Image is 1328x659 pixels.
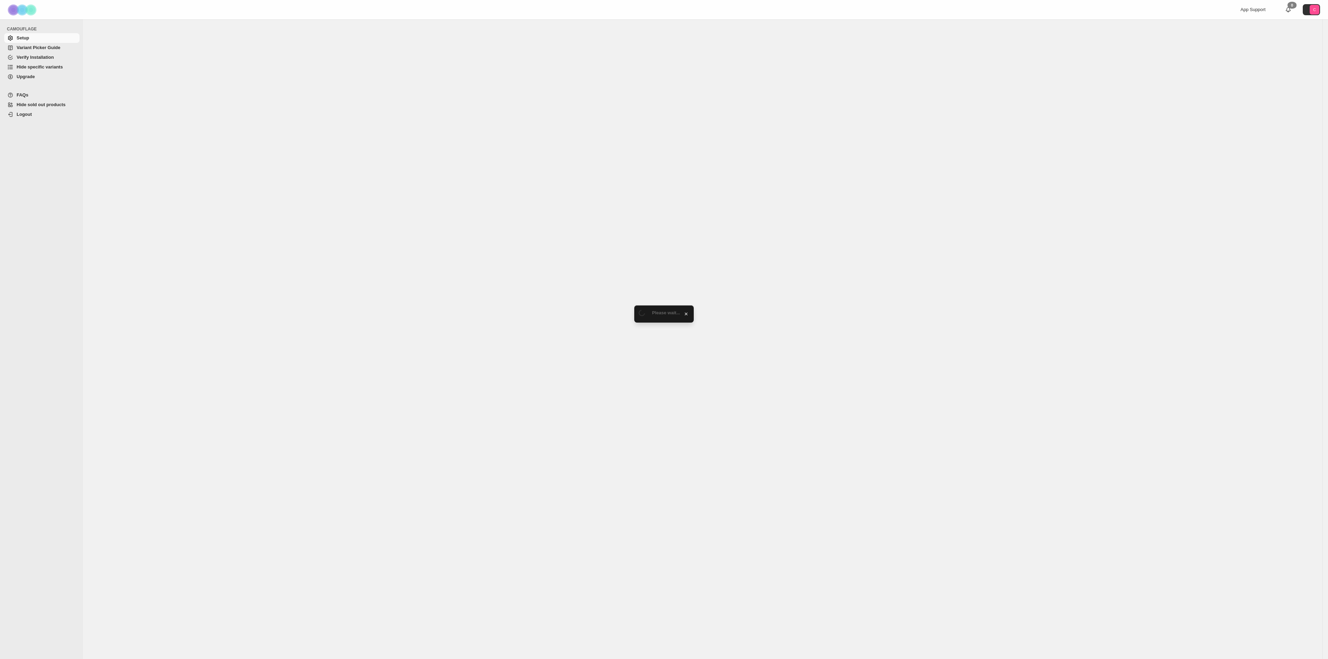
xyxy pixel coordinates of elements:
button: Avatar with initials C [1303,4,1320,15]
div: 0 [1288,2,1297,9]
span: FAQs [17,92,28,98]
text: C [1313,8,1316,12]
span: Hide specific variants [17,64,63,69]
a: 0 [1285,6,1292,13]
span: App Support [1241,7,1265,12]
img: Camouflage [6,0,40,19]
a: Variant Picker Guide [4,43,80,53]
a: Setup [4,33,80,43]
span: Setup [17,35,29,40]
span: Hide sold out products [17,102,66,107]
span: Please wait... [652,310,680,315]
span: CAMOUFLAGE [7,26,80,32]
a: Logout [4,110,80,119]
span: Avatar with initials C [1310,5,1319,15]
a: Hide sold out products [4,100,80,110]
span: Logout [17,112,32,117]
span: Verify Installation [17,55,54,60]
a: Upgrade [4,72,80,82]
a: Hide specific variants [4,62,80,72]
a: Verify Installation [4,53,80,62]
a: FAQs [4,90,80,100]
span: Upgrade [17,74,35,79]
span: Variant Picker Guide [17,45,60,50]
